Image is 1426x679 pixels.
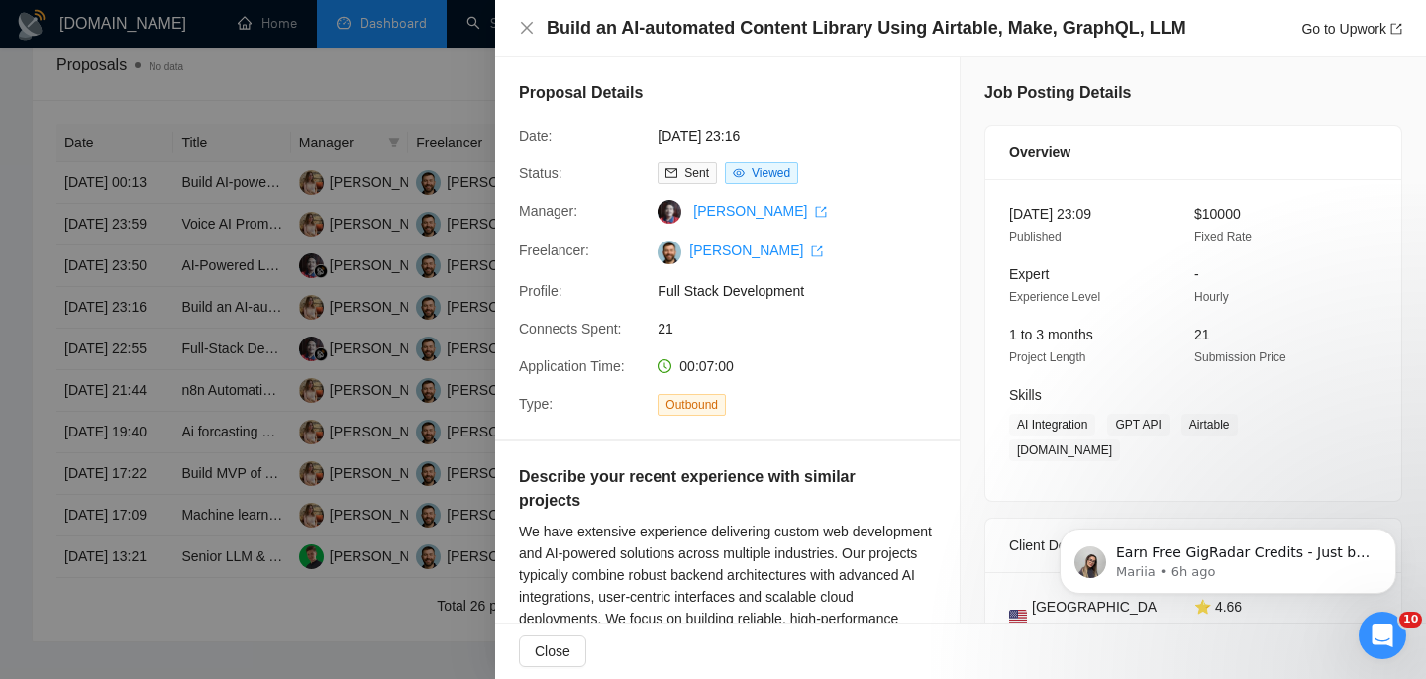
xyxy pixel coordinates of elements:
[1359,612,1406,659] iframe: Intercom live chat
[1194,230,1252,243] span: Fixed Rate
[1009,206,1091,222] span: [DATE] 23:09
[519,165,562,181] span: Status:
[1194,206,1241,222] span: $10000
[1194,266,1199,282] span: -
[1009,414,1095,436] span: AI Integration
[733,167,745,179] span: eye
[658,318,955,339] span: 21
[658,394,726,416] span: Outbound
[1009,519,1377,572] div: Client Details
[1009,230,1062,243] span: Published
[519,81,643,105] h5: Proposal Details
[984,81,1131,105] h5: Job Posting Details
[1399,612,1422,628] span: 10
[752,166,790,180] span: Viewed
[684,166,709,180] span: Sent
[1009,350,1085,364] span: Project Length
[1009,327,1093,342] span: 1 to 3 months
[665,167,677,179] span: mail
[1194,327,1210,342] span: 21
[519,635,586,667] button: Close
[519,20,535,37] button: Close
[1009,142,1070,163] span: Overview
[1009,266,1049,282] span: Expert
[519,128,552,144] span: Date:
[519,465,873,513] h5: Describe your recent experience with similar projects
[1030,487,1426,626] iframe: Intercom notifications message
[547,16,1186,41] h4: Build an AI-automated Content Library Using Airtable, Make, GraphQL, LLM
[1390,23,1402,35] span: export
[658,280,955,302] span: Full Stack Development
[519,242,589,258] span: Freelancer:
[693,203,827,219] a: [PERSON_NAME] export
[1107,414,1169,436] span: GPT API
[519,20,535,36] span: close
[519,358,625,374] span: Application Time:
[519,283,562,299] span: Profile:
[815,206,827,218] span: export
[1009,290,1100,304] span: Experience Level
[658,359,671,373] span: clock-circle
[1009,387,1042,403] span: Skills
[689,242,823,258] a: [PERSON_NAME] export
[519,321,622,337] span: Connects Spent:
[658,125,955,146] span: [DATE] 23:16
[519,203,577,219] span: Manager:
[1194,350,1286,364] span: Submission Price
[519,396,553,412] span: Type:
[1194,290,1229,304] span: Hourly
[811,245,823,257] span: export
[535,640,570,662] span: Close
[1009,607,1027,629] img: 🇺🇸
[658,241,681,264] img: c1-JWQDXWEy3CnA6sRtFzzU22paoDq5cZnWyBNc3HWqwvuW0qNnjm1CMP-YmbEEtPC
[1181,414,1238,436] span: Airtable
[1009,439,1120,461] span: [DOMAIN_NAME]
[679,358,734,374] span: 00:07:00
[1301,21,1402,37] a: Go to Upworkexport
